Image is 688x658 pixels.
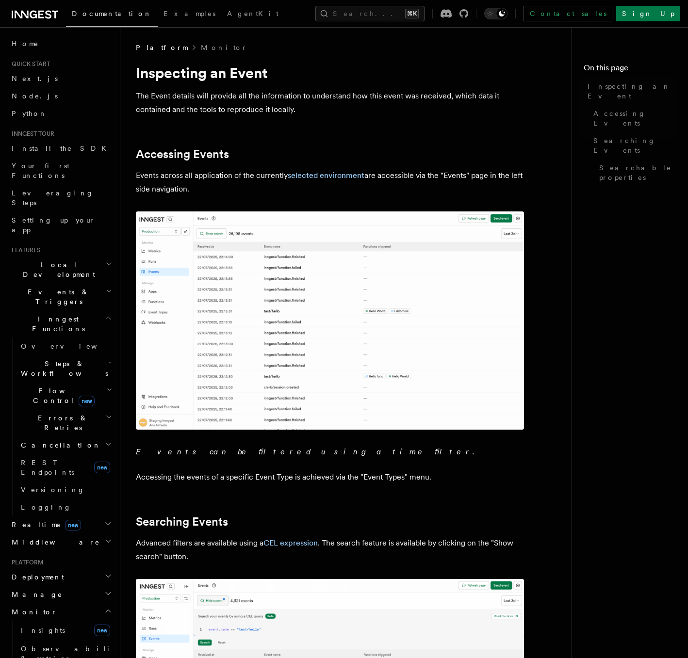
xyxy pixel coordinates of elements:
button: Errors & Retries [17,409,114,436]
em: Events can be filtered using a time filter. [136,447,484,456]
a: Versioning [17,481,114,498]
span: Quick start [8,60,50,68]
span: Examples [164,10,215,17]
a: Monitor [201,43,247,52]
span: Cancellation [17,440,101,450]
button: Monitor [8,603,114,621]
span: Versioning [21,486,85,494]
span: Accessing Events [593,109,676,128]
img: The Events list features the last events received. [136,211,524,430]
span: Local Development [8,260,106,279]
button: Steps & Workflows [17,355,114,382]
button: Manage [8,586,114,603]
p: The Event details will provide all the information to understand how this event was received, whi... [136,89,524,116]
span: Overview [21,342,121,350]
button: Events & Triggers [8,283,114,310]
span: Next.js [12,75,58,82]
p: Accessing the events of a specific Event Type is achieved via the "Event Types" menu. [136,470,524,484]
span: new [94,625,110,636]
span: Insights [21,626,65,634]
a: Inspecting an Event [584,78,676,105]
button: Search...⌘K [315,6,425,21]
h4: On this page [584,62,676,78]
a: Insightsnew [17,621,114,640]
span: Home [12,39,39,48]
span: Platform [136,43,187,52]
div: Inngest Functions [8,337,114,516]
a: Examples [158,3,221,26]
a: Searching Events [136,515,228,529]
span: Logging [21,503,71,511]
span: Python [12,110,47,117]
a: AgentKit [221,3,284,26]
span: Features [8,246,40,254]
a: Node.js [8,87,114,105]
span: Node.js [12,92,58,100]
span: Searchable properties [599,163,676,182]
span: new [65,520,81,530]
kbd: ⌘K [405,9,419,18]
span: Events & Triggers [8,287,106,306]
button: Inngest Functions [8,310,114,337]
button: Toggle dark mode [484,8,508,19]
a: Install the SDK [8,140,114,157]
a: Contact sales [524,6,612,21]
a: Logging [17,498,114,516]
a: Searching Events [590,132,676,159]
a: selected environment [288,171,364,180]
span: Searching Events [593,136,676,155]
span: new [94,462,110,473]
button: Deployment [8,568,114,586]
a: Next.js [8,70,114,87]
span: Inngest Functions [8,314,105,334]
span: Middleware [8,537,100,547]
span: Inngest tour [8,130,54,138]
span: Leveraging Steps [12,189,94,207]
span: Monitor [8,607,57,617]
a: Python [8,105,114,122]
span: Inspecting an Event [588,81,676,101]
button: Middleware [8,533,114,551]
a: CEL expression [263,538,318,547]
a: Overview [17,337,114,355]
span: Manage [8,590,63,599]
h1: Inspecting an Event [136,64,524,81]
span: new [79,396,95,406]
span: AgentKit [227,10,278,17]
span: Errors & Retries [17,413,105,433]
span: Platform [8,559,44,566]
span: Deployment [8,572,64,582]
a: Home [8,35,114,52]
a: Setting up your app [8,211,114,239]
a: Documentation [66,3,158,27]
a: Your first Functions [8,157,114,184]
a: Accessing Events [136,147,229,161]
a: Sign Up [616,6,680,21]
span: Setting up your app [12,216,95,234]
span: Install the SDK [12,144,112,152]
button: Realtimenew [8,516,114,533]
a: Leveraging Steps [8,184,114,211]
button: Flow Controlnew [17,382,114,409]
a: REST Endpointsnew [17,454,114,481]
span: Flow Control [17,386,107,405]
a: Accessing Events [590,105,676,132]
p: Events across all application of the currently are accessible via the "Events" page in the left s... [136,169,524,196]
span: Your first Functions [12,162,69,179]
button: Local Development [8,256,114,283]
span: REST Endpoints [21,459,74,476]
p: Advanced filters are available using a . The search feature is available by clicking on the "Show... [136,536,524,563]
button: Cancellation [17,436,114,454]
span: Steps & Workflows [17,359,108,378]
span: Realtime [8,520,81,530]
span: Documentation [72,10,152,17]
a: Searchable properties [595,159,676,186]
